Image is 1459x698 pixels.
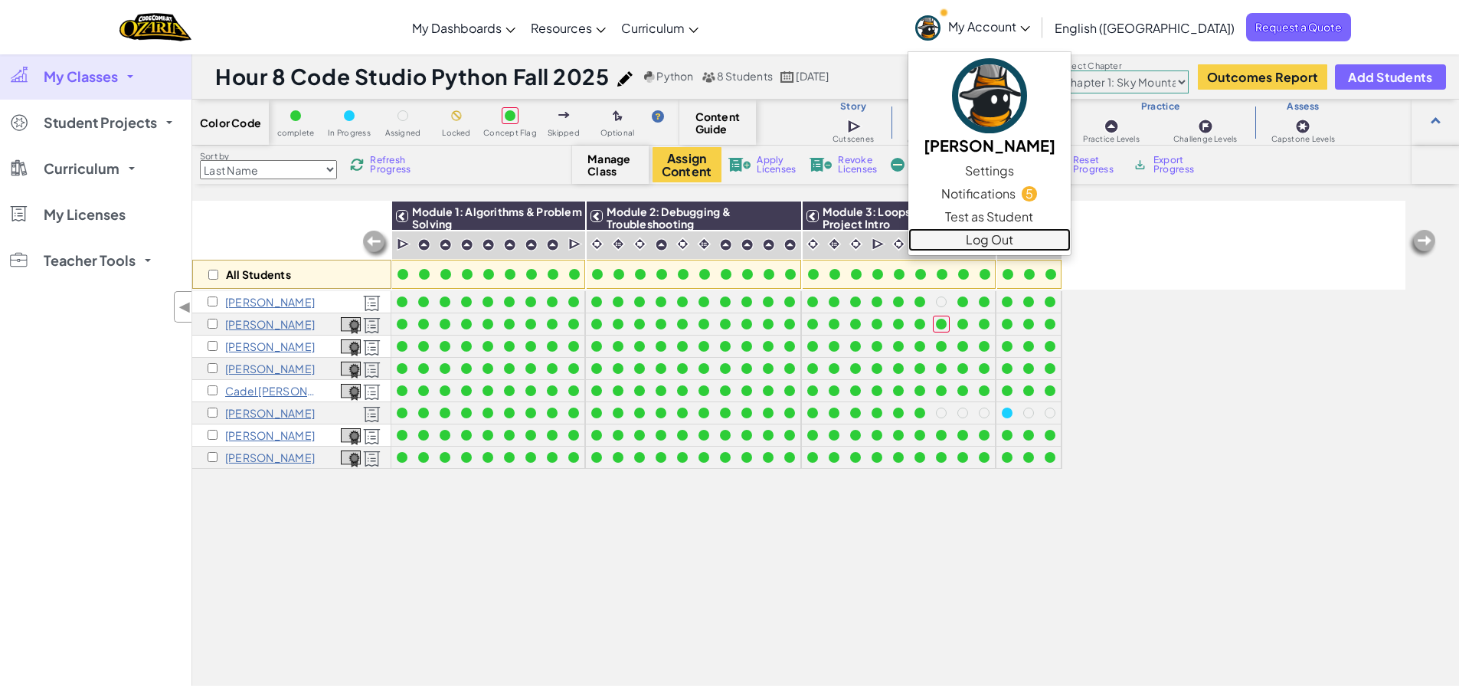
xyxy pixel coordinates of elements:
[783,238,797,251] img: IconPracticeLevel.svg
[525,238,538,251] img: IconPracticeLevel.svg
[439,238,452,251] img: IconPracticeLevel.svg
[702,71,715,83] img: MultipleUsers.png
[482,238,495,251] img: IconPracticeLevel.svg
[361,229,391,260] img: Arrow_Left_Inactive.png
[908,182,1071,205] a: Notifications5
[644,71,656,83] img: python.png
[548,129,580,137] span: Skipped
[119,11,191,43] img: Home
[617,71,633,87] img: iconPencil.svg
[1133,158,1147,172] img: IconArchive.svg
[1198,119,1213,134] img: IconChallengeLevel.svg
[1255,100,1352,113] h3: Assess
[1295,119,1310,134] img: IconCapstoneLevel.svg
[908,205,1071,228] a: Test as Student
[215,62,610,91] h1: Hour 8 Code Studio Python Fall 2025
[44,254,136,267] span: Teacher Tools
[1348,70,1432,84] span: Add Students
[341,359,361,377] a: View Course Completion Certificate
[546,238,559,251] img: IconPracticeLevel.svg
[587,152,633,177] span: Manage Class
[503,238,516,251] img: IconPracticeLevel.svg
[1173,135,1238,143] span: Challenge Levels
[1022,186,1036,201] span: 5
[226,268,291,280] p: All Students
[460,238,473,251] img: IconPracticeLevel.svg
[363,406,381,423] img: Licensed
[1055,20,1235,36] span: English ([GEOGRAPHIC_DATA])
[558,112,570,118] img: IconSkippedLevel.svg
[225,429,315,441] p: Joseph Nguyen
[1067,100,1255,113] h3: Practice
[1246,13,1351,41] a: Request a Quote
[1047,7,1242,48] a: English ([GEOGRAPHIC_DATA])
[341,382,361,399] a: View Course Completion Certificate
[952,58,1027,133] img: avatar
[277,129,315,137] span: complete
[200,150,337,162] label: Sort by
[908,228,1071,251] a: Log Out
[44,208,126,221] span: My Licenses
[412,20,502,36] span: My Dashboards
[442,129,470,137] span: Locked
[363,295,381,312] img: Licensed
[872,237,886,252] img: IconCutscene.svg
[656,69,693,83] span: Python
[847,118,863,135] img: IconCutscene.svg
[823,205,976,231] span: Module 3: Loops & Capstone Project Intro
[915,15,940,41] img: avatar
[44,116,157,129] span: Student Projects
[741,238,754,251] img: IconPracticeLevel.svg
[1198,64,1327,90] button: Outcomes Report
[363,451,381,467] img: Licensed
[119,11,191,43] a: Ozaria by CodeCombat logo
[1407,228,1438,259] img: Arrow_Left_Inactive.png
[225,362,315,375] p: Chloe Ma
[827,237,842,251] img: IconInteractive.svg
[816,100,891,113] h3: Story
[728,158,751,172] img: IconLicenseApply.svg
[44,162,119,175] span: Curriculum
[225,340,315,352] p: William Hines
[697,237,712,251] img: IconInteractive.svg
[341,317,361,334] img: certificate-icon.png
[652,110,664,123] img: IconHint.svg
[757,156,796,174] span: Apply Licenses
[178,296,191,318] span: ◀
[397,237,411,252] img: IconCutscene.svg
[404,7,523,48] a: My Dashboards
[908,159,1071,182] a: Settings
[1083,135,1139,143] span: Practice Levels
[363,428,381,445] img: Licensed
[341,339,361,356] img: certificate-icon.png
[600,129,635,137] span: Optional
[341,448,361,466] a: View Course Completion Certificate
[385,129,421,137] span: Assigned
[225,407,315,419] p: Blair Morrison
[833,135,874,143] span: Cutscenes
[417,238,430,251] img: IconPracticeLevel.svg
[531,20,592,36] span: Resources
[483,129,537,137] span: Concept Flag
[676,237,690,251] img: IconCinematic.svg
[328,129,371,137] span: In Progress
[370,156,417,174] span: Refresh Progress
[941,185,1016,203] span: Notifications
[621,20,685,36] span: Curriculum
[796,69,829,83] span: [DATE]
[849,237,863,251] img: IconCinematic.svg
[412,205,582,231] span: Module 1: Algorithms & Problem Solving
[1271,135,1335,143] span: Capstone Levels
[762,238,775,251] img: IconPracticeLevel.svg
[613,110,623,123] img: IconOptionalLevel.svg
[806,237,820,251] img: IconCinematic.svg
[200,116,261,129] span: Color Code
[1335,64,1445,90] button: Add Students
[655,238,668,251] img: IconPracticeLevel.svg
[341,337,361,355] a: View Course Completion Certificate
[838,156,877,174] span: Revoke Licenses
[810,158,833,172] img: IconLicenseRevoke.svg
[1153,156,1200,174] span: Export Progress
[363,384,381,401] img: Licensed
